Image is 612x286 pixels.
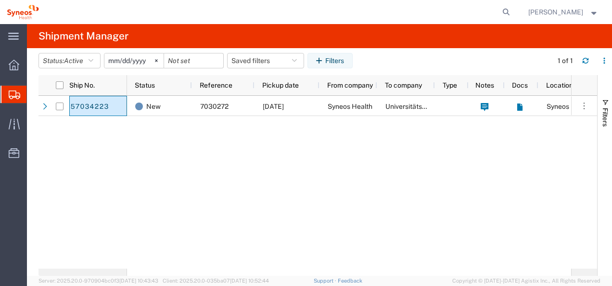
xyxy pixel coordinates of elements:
[307,53,353,68] button: Filters
[263,103,284,110] span: 10/07/2025
[135,81,155,89] span: Status
[546,81,573,89] span: Location
[146,96,161,117] span: New
[328,103,372,110] span: Syneos Health
[327,81,373,89] span: From company
[443,81,457,89] span: Type
[69,81,95,89] span: Ship No.
[38,24,128,48] h4: Shipment Manager
[512,81,528,89] span: Docs
[38,278,158,284] span: Server: 2025.20.0-970904bc0f3
[104,53,164,68] input: Not set
[164,53,223,68] input: Not set
[119,278,158,284] span: [DATE] 10:43:43
[601,108,609,127] span: Filters
[70,99,109,115] a: 57034223
[262,81,299,89] span: Pickup date
[385,103,509,110] span: Universitätsklinik Tübingen
[64,57,83,65] span: Active
[558,56,574,66] div: 1 of 1
[200,103,229,110] span: 7030272
[230,278,269,284] span: [DATE] 10:52:44
[338,278,362,284] a: Feedback
[475,81,494,89] span: Notes
[528,6,599,18] button: [PERSON_NAME]
[7,5,39,19] img: logo
[227,53,304,68] button: Saved filters
[38,53,101,68] button: Status:Active
[452,277,600,285] span: Copyright © [DATE]-[DATE] Agistix Inc., All Rights Reserved
[163,278,269,284] span: Client: 2025.20.0-035ba07
[528,7,583,17] span: Amandeep Singh
[200,81,232,89] span: Reference
[314,278,338,284] a: Support
[385,81,422,89] span: To company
